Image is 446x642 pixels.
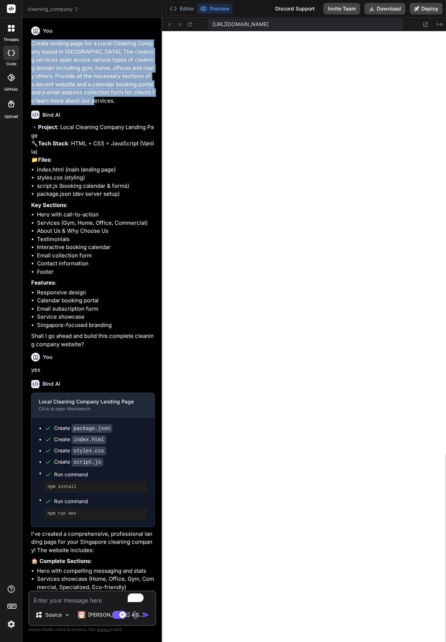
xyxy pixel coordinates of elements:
li: script.js (booking calendar & forms) [37,182,155,190]
p: Create landing page for a Local Cleaning Company based in [GEOGRAPHIC_DATA], The cleaning service... [31,40,155,105]
li: package.json (dev server setup) [37,190,155,198]
strong: Tech Stack [38,140,68,147]
p: : [31,201,155,210]
strong: Key Sections [31,202,66,208]
label: code [6,61,16,67]
textarea: To enrich screen reader interactions, please activate Accessibility in Grammarly extension settings [29,592,155,605]
li: Singapore-focused branding [37,321,155,330]
h6: Bind AI [42,380,60,388]
li: Email collection form [37,252,155,260]
span: cleaning_company [28,5,79,13]
li: Interactive booking calendar [37,243,155,252]
span: Run command [54,471,147,478]
li: About Us & Why Choose Us [37,227,155,235]
pre: npm install [48,484,144,490]
h6: Bind AI [42,111,60,119]
strong: Features [31,279,55,286]
button: Editor [167,4,197,14]
code: index.html [71,435,106,444]
button: Download [364,3,405,15]
li: styles.css (styling) [37,174,155,182]
div: Click to open Workbench [39,406,136,412]
li: Service showcase [37,313,155,321]
p: : [31,279,155,287]
button: Invite Team [323,3,360,15]
li: Calendar booking portal [37,297,155,305]
li: Footer [37,268,155,276]
div: Discord Support [271,3,319,15]
h6: You [43,27,53,34]
img: icon [142,611,149,618]
div: Create [54,458,103,466]
pre: npm run dev [48,511,144,517]
strong: 🏠 Complete Sections: [31,558,92,564]
span: privacy [97,627,110,631]
span: Run command [54,498,147,505]
span: [URL][DOMAIN_NAME] [212,21,268,28]
div: Create [54,447,106,455]
p: Shall I go ahead and build this complete cleaning company website? [31,332,155,348]
p: Source [45,611,62,618]
label: GitHub [4,86,18,92]
div: Create [54,424,112,432]
li: Email subscription form [37,305,155,313]
li: Testimonials [37,235,155,244]
label: Upload [4,113,18,120]
li: Hero with call-to-action [37,211,155,219]
div: Local Cleaning Company Landing Page [39,398,136,405]
button: Deploy [410,3,443,15]
li: Responsive design [37,289,155,297]
p: [PERSON_NAME] 4 S.. [88,611,142,618]
strong: Project [38,124,57,131]
p: yes [31,366,155,374]
li: Hero with compelling messaging and stats [37,567,155,575]
img: Claude 4 Sonnet [78,611,85,618]
img: Pick Models [64,612,70,618]
img: settings [5,618,17,630]
p: 🔹 : Local Cleaning Company Landing Page 🔧 : HTML + CSS + JavaScript (Vanilla) 📁 : [31,123,155,164]
label: threads [3,37,19,43]
code: styles.css [71,447,106,455]
code: script.js [71,458,103,467]
li: index.html (main landing page) [37,166,155,174]
div: Create [54,436,106,443]
li: Services showcase (Home, Office, Gym, Commercial, Specialized, Eco-friendly) [37,575,155,591]
li: Services (Gym, Home, Office, Commercial) [37,219,155,227]
img: attachment [131,611,139,619]
code: package.json [71,424,112,433]
h6: You [43,353,53,361]
strong: Files [38,156,50,163]
button: Preview [197,4,232,14]
p: I've created a comprehensive, professional landing page for your Singapore cleaning company! The ... [31,530,155,555]
p: Always double-check its answers. Your in Bind [28,626,156,633]
li: Contact information [37,260,155,268]
button: Local Cleaning Company Landing PageClick to open Workbench [32,393,143,417]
